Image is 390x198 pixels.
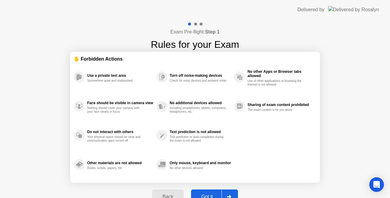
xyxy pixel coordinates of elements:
[170,161,231,165] div: Only mouse, keyboard and monitor
[328,6,379,13] img: Delivered by Rosalyn
[170,106,227,114] div: Including smartphones, tablets, computers, headphones, etc.
[87,79,145,83] div: Somewhere quiet and undisturbed
[87,101,153,105] div: Face should be visible in camera view
[170,79,227,83] div: Check for noisy devices and ambient noise
[87,130,153,134] div: Do not interact with others
[170,28,220,36] h4: Exam Pre-flight:
[87,135,145,143] div: Your physical space should be clear and communication apps turned off
[151,37,239,52] h1: Rules for your Exam
[170,166,227,170] div: No other devices allowed
[247,108,305,112] div: The exam content is for you alone
[369,177,384,192] div: Open Intercom Messenger
[205,29,220,34] b: Step 1
[87,161,153,165] div: Other materials are not allowed
[170,101,231,105] div: No additional devices allowed
[87,73,153,78] div: Use a private test area
[247,103,313,107] div: Sharing of exam content prohibited
[170,130,231,134] div: Text prediction is not allowed
[87,106,145,114] div: Nothing should cover your camera, with your face clearly in focus
[87,166,145,170] div: Books, scripts, papers, etc
[247,79,305,87] div: Use of other applications or browsing the internet is not allowed
[247,69,313,78] div: No other Apps or Browser tabs allowed
[170,135,227,143] div: Text prediction or auto-completion during the exam is not allowed
[297,6,324,13] div: Delivered by
[74,55,316,62] div: ✋ Forbidden Actions
[170,73,231,78] div: Turn off noise-making devices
